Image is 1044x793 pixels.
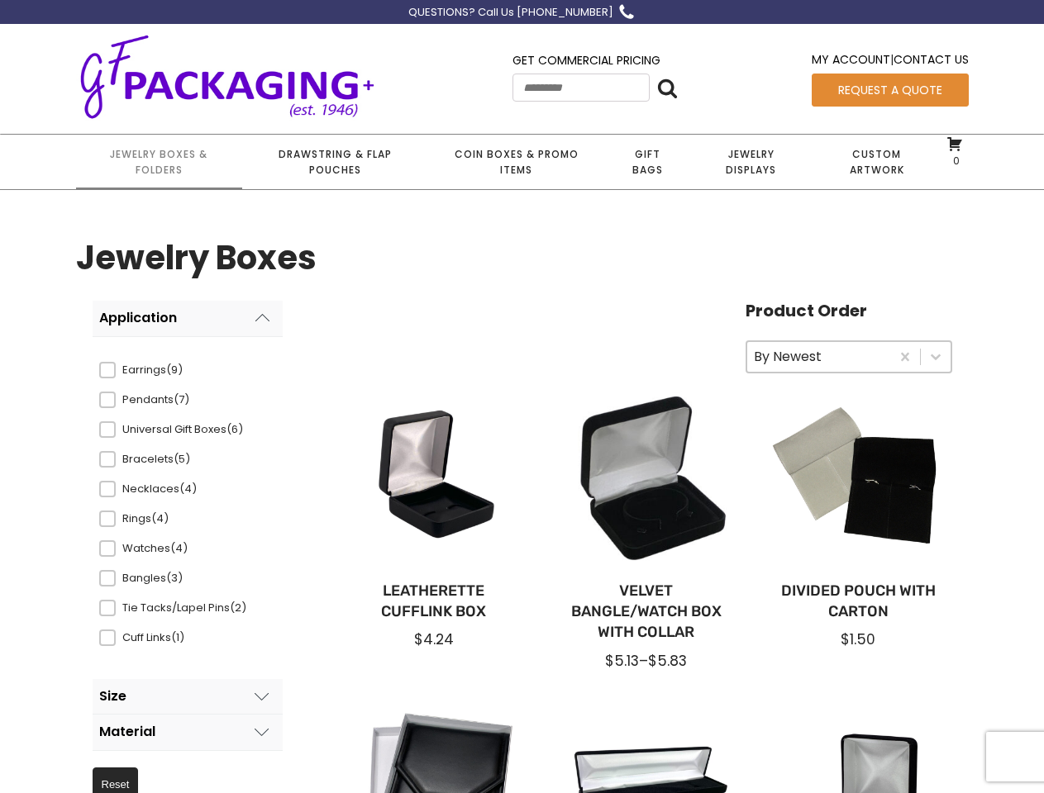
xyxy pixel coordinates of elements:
[99,600,246,616] div: Tie Tacks/Lapel Pins(2)
[894,51,969,68] a: Contact Us
[99,510,246,527] div: Rings(4)
[151,510,169,526] span: (4)
[116,392,246,408] span: Pendants
[99,451,246,468] div: Bracelets(5)
[116,451,246,468] span: Bracelets
[116,629,246,646] span: Cuff Links
[116,540,246,557] span: Watches
[174,392,189,407] span: (7)
[746,301,952,321] h4: Product Order
[166,570,183,586] span: (3)
[812,51,890,68] a: My Account
[99,570,246,586] div: Bangles(3)
[76,135,242,189] a: Jewelry Boxes & Folders
[812,74,969,107] a: Request a Quote
[116,362,246,378] span: Earrings
[116,510,246,527] span: Rings
[179,481,197,496] span: (4)
[690,135,813,189] a: Jewelry Displays
[93,679,283,715] button: Size
[355,581,514,622] a: Leatherette Cufflink Box
[226,421,243,437] span: (6)
[355,629,514,649] div: $4.24
[99,362,246,378] div: Earrings(9)
[174,451,190,467] span: (5)
[76,31,379,121] img: GF Packaging + - Established 1946
[812,50,969,73] div: |
[408,4,613,21] div: QUESTIONS? Call Us [PHONE_NUMBER]
[921,342,951,372] button: Toggle List
[605,651,639,671] span: $5.13
[605,135,690,189] a: Gift Bags
[99,421,246,438] div: Universal Gift Boxes(6)
[116,481,246,497] span: Necklaces
[566,651,726,671] div: –
[99,392,246,408] div: Pendants(7)
[170,540,188,556] span: (4)
[779,629,938,649] div: $1.50
[116,600,246,616] span: Tie Tacks/Lapel Pins
[946,135,963,167] a: 0
[99,689,126,704] div: Size
[890,342,920,372] button: Clear
[116,421,246,438] span: Universal Gift Boxes
[779,581,938,622] a: Divided Pouch with Carton
[99,629,246,646] div: Cuff Links(1)
[242,135,427,189] a: Drawstring & Flap Pouches
[512,52,660,69] a: Get Commercial Pricing
[93,715,283,750] button: Material
[99,724,155,739] div: Material
[116,570,246,586] span: Bangles
[566,581,726,643] a: Velvet Bangle/Watch Box with Collar
[949,154,960,168] span: 0
[99,481,246,497] div: Necklaces(4)
[76,231,317,284] h1: Jewelry Boxes
[427,135,604,189] a: Coin Boxes & Promo Items
[99,311,177,325] div: Application
[813,135,941,189] a: Custom Artwork
[230,600,246,615] span: (2)
[648,651,687,671] span: $5.83
[171,629,184,645] span: (1)
[99,540,246,557] div: Watches(4)
[93,301,283,336] button: Application
[166,362,183,378] span: (9)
